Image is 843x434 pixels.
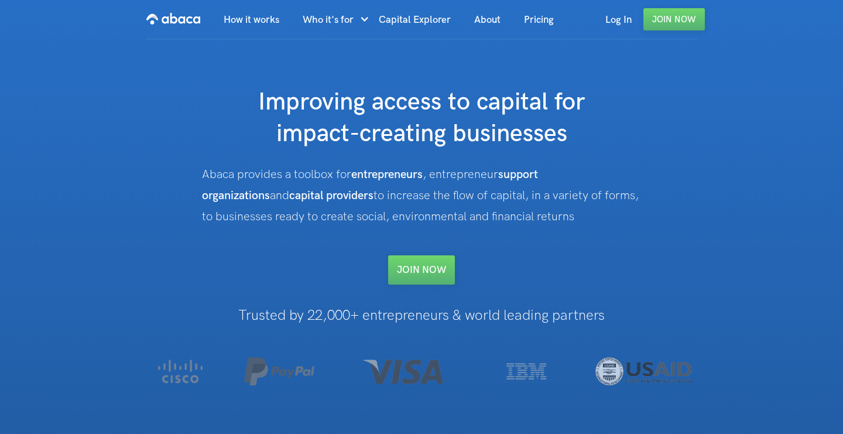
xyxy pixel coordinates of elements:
[126,308,717,323] h1: Trusted by 22,000+ entrepreneurs & world leading partners
[187,87,656,150] h1: Improving access to capital for impact-creating businesses
[289,189,373,203] strong: capital providers
[388,255,455,285] a: Join NOW
[202,164,641,227] div: Abaca provides a toolbox for , entrepreneur and to increase the flow of capital, in a variety of ...
[643,8,705,30] a: Join Now
[146,9,200,28] img: Abaca logo
[351,168,423,182] strong: entrepreneurs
